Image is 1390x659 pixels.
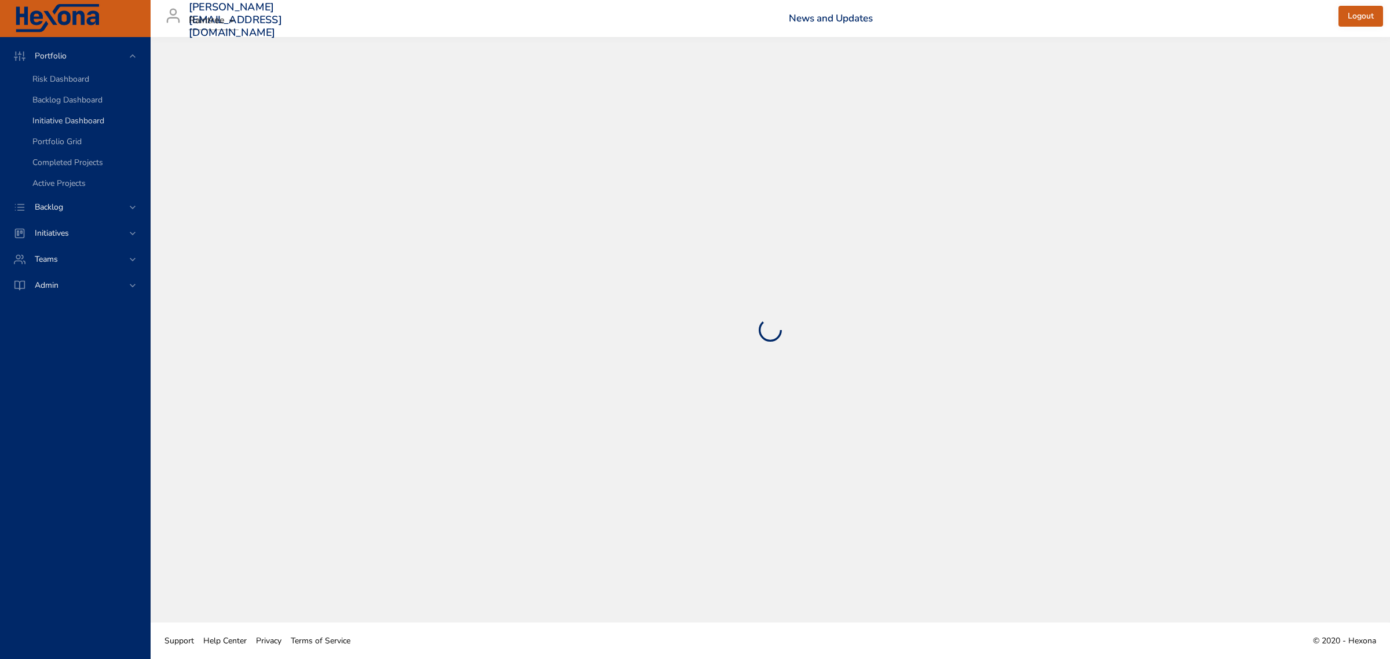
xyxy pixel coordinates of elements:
[25,280,68,291] span: Admin
[1338,6,1383,27] button: Logout
[199,628,251,654] a: Help Center
[189,12,239,30] div: Raintree
[291,635,350,646] span: Terms of Service
[251,628,286,654] a: Privacy
[286,628,355,654] a: Terms of Service
[25,202,72,213] span: Backlog
[14,4,101,33] img: Hexona
[32,178,86,189] span: Active Projects
[160,628,199,654] a: Support
[203,635,247,646] span: Help Center
[32,136,82,147] span: Portfolio Grid
[1348,9,1374,24] span: Logout
[32,94,103,105] span: Backlog Dashboard
[25,228,78,239] span: Initiatives
[25,50,76,61] span: Portfolio
[1313,635,1376,646] span: © 2020 - Hexona
[25,254,67,265] span: Teams
[189,1,282,39] h3: [PERSON_NAME][EMAIL_ADDRESS][DOMAIN_NAME]
[32,157,103,168] span: Completed Projects
[32,115,104,126] span: Initiative Dashboard
[32,74,89,85] span: Risk Dashboard
[256,635,281,646] span: Privacy
[164,635,194,646] span: Support
[789,12,873,25] a: News and Updates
